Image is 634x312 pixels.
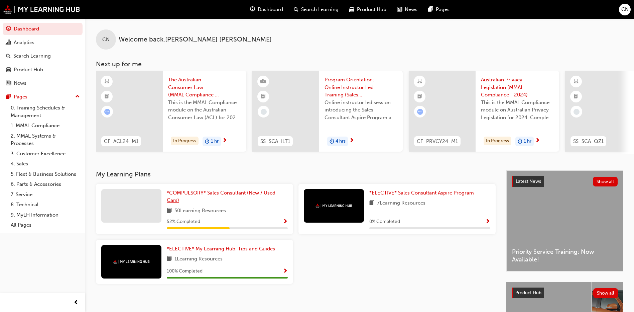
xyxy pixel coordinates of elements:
span: *COMPULSORY* Sales Consultant (New / Used Cars) [167,190,275,204]
button: Show Progress [485,218,490,226]
a: 7. Service [8,189,83,200]
span: learningRecordVerb_ATTEMPT-icon [104,109,110,115]
a: Analytics [3,36,83,49]
span: booktick-icon [261,92,266,101]
span: next-icon [222,138,227,144]
a: *ELECTIVE* Sales Consultant Aspire Program [369,189,477,197]
span: 52 % Completed [167,218,200,226]
a: 5. Fleet & Business Solutions [8,169,83,179]
img: mmal [315,204,352,208]
a: *COMPULSORY* Sales Consultant (New / Used Cars) [167,189,288,204]
span: duration-icon [330,137,334,146]
a: news-iconNews [392,3,423,16]
span: *ELECTIVE* Sales Consultant Aspire Program [369,190,474,196]
button: Pages [3,91,83,103]
span: SS_SCA_QZ1 [573,138,604,145]
span: Pages [436,6,450,13]
span: 7 Learning Resources [377,199,425,208]
span: Search Learning [301,6,339,13]
a: 2. MMAL Systems & Processes [8,131,83,149]
span: Welcome back , [PERSON_NAME] [PERSON_NAME] [119,36,272,44]
div: Analytics [14,39,34,47]
span: 1 hr [211,138,219,145]
button: Show all [593,288,618,298]
span: 50 Learning Resources [174,207,226,215]
span: Priority Service Training: Now Available! [512,248,618,263]
span: *ELECTIVE* My Learning Hub: Tips and Guides [167,246,275,252]
a: Latest NewsShow allPriority Service Training: Now Available! [506,170,623,271]
span: search-icon [6,53,11,59]
span: 4 hrs [336,138,346,145]
a: 0. Training Schedules & Management [8,103,83,121]
button: CN [619,4,631,15]
span: Product Hub [515,290,541,296]
span: car-icon [349,5,354,14]
span: learningResourceType_ELEARNING-icon [105,77,109,86]
a: Search Learning [3,50,83,62]
button: Show Progress [283,218,288,226]
span: Show Progress [283,219,288,225]
span: This is the MMAL Compliance module on the Australian Consumer Law (ACL) for 2024. Complete this m... [168,99,241,122]
button: DashboardAnalyticsSearch LearningProduct HubNews [3,21,83,91]
span: CF_PRVCY24_M1 [417,138,458,145]
span: book-icon [167,255,172,263]
a: Dashboard [3,23,83,35]
span: book-icon [167,207,172,215]
span: CF_ACL24_M1 [104,138,138,145]
span: Product Hub [357,6,386,13]
span: Latest News [516,178,541,184]
span: duration-icon [205,137,210,146]
span: 1 hr [524,138,531,145]
div: Pages [14,93,27,101]
div: Product Hub [14,66,43,74]
span: prev-icon [74,299,79,307]
span: 1 Learning Resources [174,255,223,263]
span: Dashboard [258,6,283,13]
a: 6. Parts & Accessories [8,179,83,189]
a: 1. MMAL Compliance [8,121,83,131]
a: *ELECTIVE* My Learning Hub: Tips and Guides [167,245,278,253]
a: car-iconProduct Hub [344,3,392,16]
a: News [3,77,83,89]
div: Search Learning [13,52,51,60]
span: booktick-icon [574,92,579,101]
a: 9. MyLH Information [8,210,83,220]
span: duration-icon [518,137,522,146]
span: CN [102,36,110,44]
span: This is the MMAL Compliance module on Australian Privacy Legislation for 2024. Complete this modu... [481,99,554,122]
a: mmal [3,5,80,14]
span: Program Orientation: Online Instructor Led Training (Sales Consultant Aspire Program) [325,76,397,99]
button: Show Progress [283,267,288,276]
button: Show all [593,177,618,186]
span: learningRecordVerb_NONE-icon [574,109,580,115]
h3: Next up for me [85,60,634,68]
img: mmal [113,259,150,264]
span: guage-icon [250,5,255,14]
span: SS_SCA_ILT1 [260,138,290,145]
span: learningRecordVerb_NONE-icon [261,109,267,115]
span: learningRecordVerb_ATTEMPT-icon [417,109,423,115]
span: booktick-icon [417,92,422,101]
a: Product HubShow all [512,288,618,298]
a: CF_PRVCY24_M1Australian Privacy Legislation (MMAL Compliance - 2024)This is the MMAL Compliance m... [409,71,559,152]
span: book-icon [369,199,374,208]
span: up-icon [75,92,80,101]
a: guage-iconDashboard [245,3,288,16]
a: search-iconSearch Learning [288,3,344,16]
a: 8. Technical [8,200,83,210]
span: chart-icon [6,40,11,46]
span: search-icon [294,5,298,14]
div: In Progress [484,137,511,146]
span: 100 % Completed [167,267,203,275]
span: Australian Privacy Legislation (MMAL Compliance - 2024) [481,76,554,99]
span: learningResourceType_INSTRUCTOR_LED-icon [261,77,266,86]
span: pages-icon [428,5,433,14]
div: News [14,79,26,87]
span: Online instructor led session introducing the Sales Consultant Aspire Program and outlining what ... [325,99,397,122]
span: News [405,6,417,13]
span: The Australian Consumer Law (MMAL Compliance - 2024) [168,76,241,99]
span: car-icon [6,67,11,73]
span: pages-icon [6,94,11,100]
div: In Progress [171,137,199,146]
a: 4. Sales [8,159,83,169]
